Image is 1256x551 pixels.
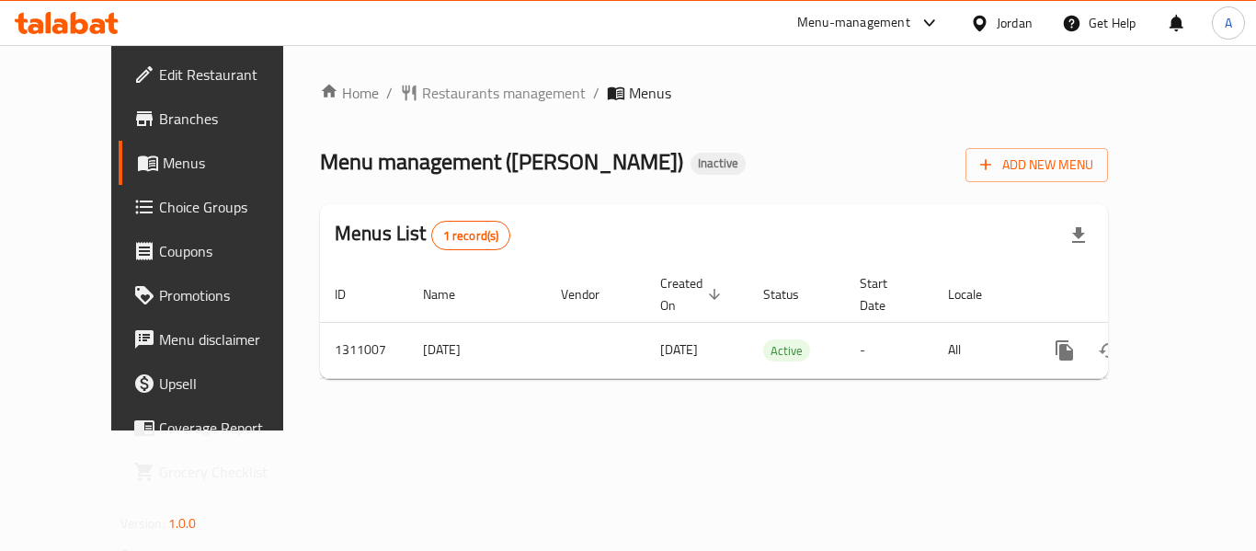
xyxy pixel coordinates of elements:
[422,82,586,104] span: Restaurants management
[120,511,166,535] span: Version:
[408,322,546,378] td: [DATE]
[860,272,911,316] span: Start Date
[386,82,393,104] li: /
[431,221,511,250] div: Total records count
[119,406,321,450] a: Coverage Report
[797,12,910,34] div: Menu-management
[691,153,746,175] div: Inactive
[159,108,306,130] span: Branches
[432,227,510,245] span: 1 record(s)
[159,373,306,395] span: Upsell
[763,340,810,362] span: Active
[1225,13,1232,33] span: A
[980,154,1093,177] span: Add New Menu
[119,273,321,317] a: Promotions
[119,52,321,97] a: Edit Restaurant
[320,82,1108,104] nav: breadcrumb
[1056,213,1101,258] div: Export file
[320,267,1234,379] table: enhanced table
[168,511,197,535] span: 1.0.0
[119,97,321,141] a: Branches
[660,272,726,316] span: Created On
[159,196,306,218] span: Choice Groups
[1043,328,1087,373] button: more
[763,283,823,305] span: Status
[423,283,479,305] span: Name
[933,322,1028,378] td: All
[335,220,510,250] h2: Menus List
[691,155,746,171] span: Inactive
[119,317,321,362] a: Menu disclaimer
[1087,328,1131,373] button: Change Status
[1028,267,1234,323] th: Actions
[320,82,379,104] a: Home
[159,328,306,350] span: Menu disclaimer
[159,63,306,86] span: Edit Restaurant
[997,13,1033,33] div: Jordan
[159,284,306,306] span: Promotions
[119,450,321,494] a: Grocery Checklist
[159,240,306,262] span: Coupons
[119,185,321,229] a: Choice Groups
[159,417,306,439] span: Coverage Report
[119,362,321,406] a: Upsell
[163,152,306,174] span: Menus
[629,82,671,104] span: Menus
[400,82,586,104] a: Restaurants management
[119,141,321,185] a: Menus
[320,141,683,182] span: Menu management ( [PERSON_NAME] )
[965,148,1108,182] button: Add New Menu
[119,229,321,273] a: Coupons
[159,461,306,483] span: Grocery Checklist
[561,283,623,305] span: Vendor
[660,338,698,362] span: [DATE]
[320,322,408,378] td: 1311007
[948,283,1006,305] span: Locale
[335,283,370,305] span: ID
[845,322,933,378] td: -
[763,339,810,362] div: Active
[593,82,599,104] li: /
